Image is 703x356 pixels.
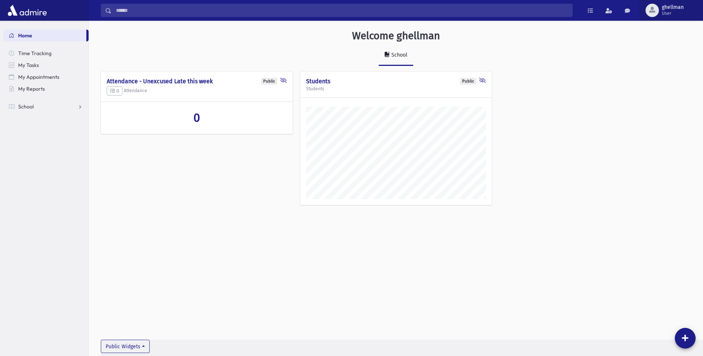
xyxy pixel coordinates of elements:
[107,86,287,96] h5: Attendance
[193,111,200,125] span: 0
[18,103,34,110] span: School
[18,74,59,80] span: My Appointments
[3,71,89,83] a: My Appointments
[18,62,39,68] span: My Tasks
[112,4,572,17] input: Search
[379,45,413,66] a: School
[107,86,122,96] button: 0
[3,101,89,112] a: School
[107,111,287,125] a: 0
[18,32,32,39] span: Home
[352,30,440,42] h3: Welcome ghellman
[261,78,277,85] div: Public
[18,50,52,57] span: Time Tracking
[390,52,407,58] div: School
[3,30,86,41] a: Home
[3,83,89,95] a: My Reports
[662,4,684,10] span: ghellman
[101,340,150,353] button: Public Widgets
[110,88,119,94] span: 0
[662,10,684,16] span: User
[460,78,476,85] div: Public
[306,86,486,91] h5: Students
[107,78,287,85] h4: Attendance - Unexcused Late this week
[3,59,89,71] a: My Tasks
[6,3,49,18] img: AdmirePro
[306,78,486,85] h4: Students
[3,47,89,59] a: Time Tracking
[18,85,45,92] span: My Reports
